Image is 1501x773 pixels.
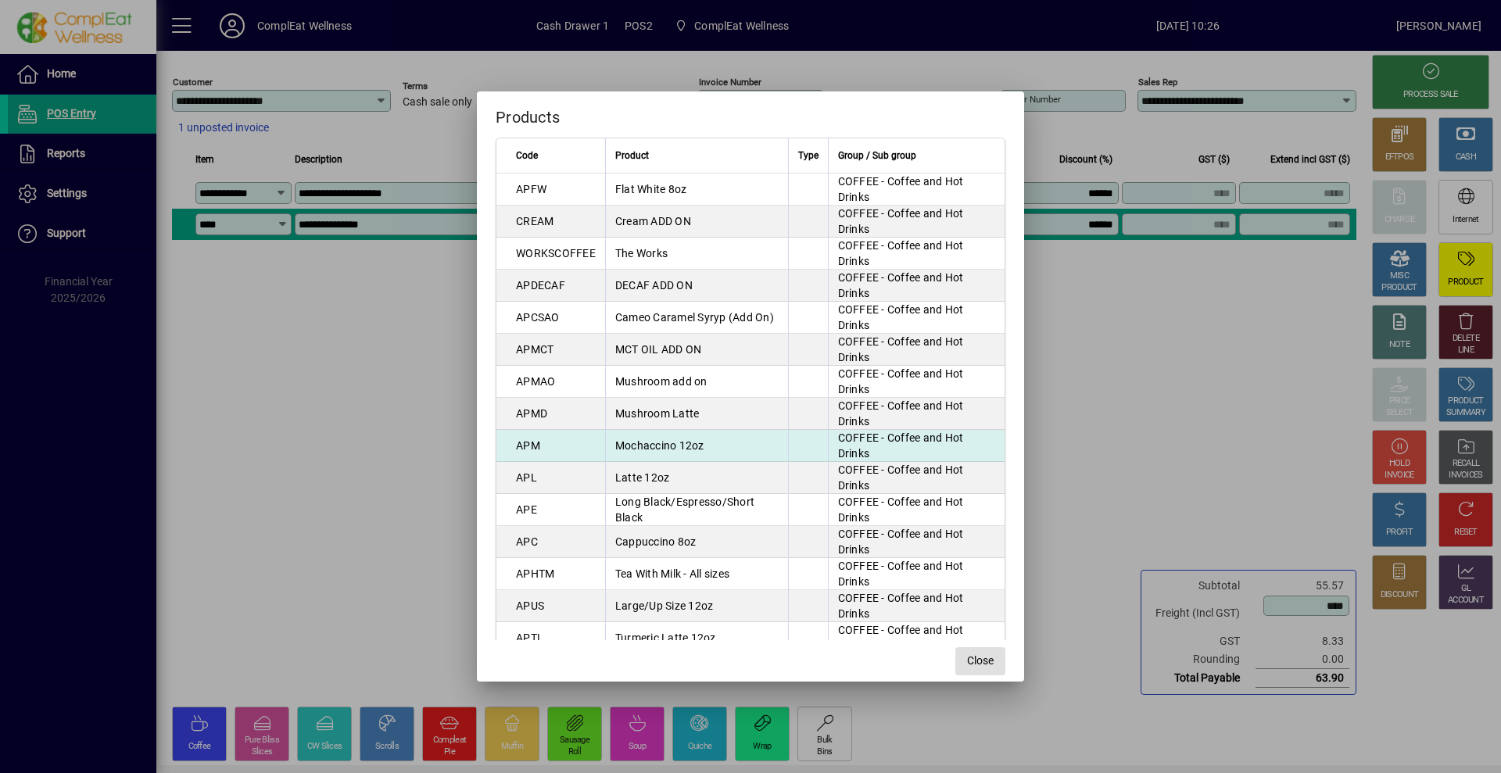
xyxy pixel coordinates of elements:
td: Flat White 8oz [605,174,788,206]
td: COFFEE - Coffee and Hot Drinks [828,270,1005,302]
div: APMD [516,406,547,421]
button: Close [955,647,1005,675]
span: Close [967,653,994,669]
td: DECAF ADD ON [605,270,788,302]
td: COFFEE - Coffee and Hot Drinks [828,238,1005,270]
h2: Products [477,91,1024,137]
div: APDECAF [516,277,565,293]
td: COFFEE - Coffee and Hot Drinks [828,526,1005,558]
div: APL [516,470,537,485]
span: Product [615,147,649,164]
td: Turmeric Latte 12oz [605,622,788,654]
td: COFFEE - Coffee and Hot Drinks [828,334,1005,366]
div: CREAM [516,213,553,229]
td: COFFEE - Coffee and Hot Drinks [828,366,1005,398]
div: APC [516,534,538,549]
td: COFFEE - Coffee and Hot Drinks [828,174,1005,206]
td: Large/Up Size 12oz [605,590,788,622]
span: Code [516,147,538,164]
div: APCSAO [516,310,560,325]
td: COFFEE - Coffee and Hot Drinks [828,398,1005,430]
td: COFFEE - Coffee and Hot Drinks [828,430,1005,462]
div: APE [516,502,537,517]
td: MCT OIL ADD ON [605,334,788,366]
td: Mushroom Latte [605,398,788,430]
td: Tea With Milk - All sizes [605,558,788,590]
div: APTL [516,630,543,646]
div: APHTM [516,566,554,582]
td: The Works [605,238,788,270]
span: Type [798,147,819,164]
td: Cream ADD ON [605,206,788,238]
td: COFFEE - Coffee and Hot Drinks [828,558,1005,590]
span: Group / Sub group [838,147,916,164]
td: Cameo Caramel Syryp (Add On) [605,302,788,334]
td: COFFEE - Coffee and Hot Drinks [828,302,1005,334]
td: Cappuccino 8oz [605,526,788,558]
td: COFFEE - Coffee and Hot Drinks [828,590,1005,622]
td: COFFEE - Coffee and Hot Drinks [828,462,1005,494]
td: COFFEE - Coffee and Hot Drinks [828,206,1005,238]
div: APFW [516,181,546,197]
div: APM [516,438,540,453]
td: COFFEE - Coffee and Hot Drinks [828,494,1005,526]
td: Mushroom add on [605,366,788,398]
td: Latte 12oz [605,462,788,494]
td: Mochaccino 12oz [605,430,788,462]
div: APMAO [516,374,555,389]
td: COFFEE - Coffee and Hot Drinks [828,622,1005,654]
div: APMCT [516,342,553,357]
div: APUS [516,598,544,614]
td: Long Black/Espresso/Short Black [605,494,788,526]
div: WORKSCOFFEE [516,245,596,261]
